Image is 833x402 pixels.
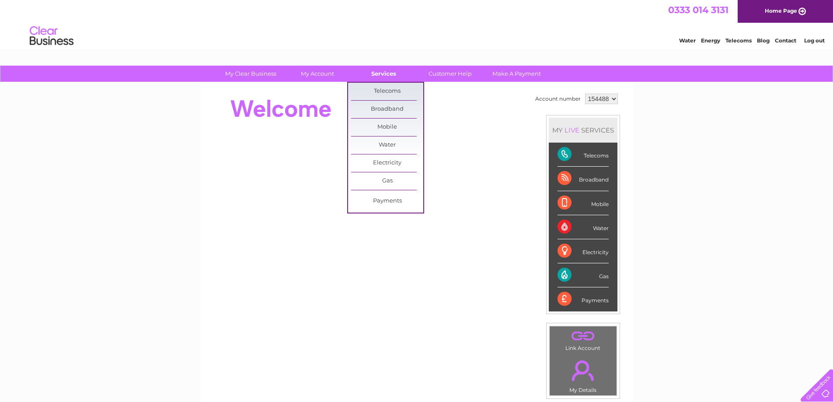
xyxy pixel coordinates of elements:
[558,167,609,191] div: Broadband
[215,66,287,82] a: My Clear Business
[549,326,617,353] td: Link Account
[775,37,796,44] a: Contact
[351,192,423,210] a: Payments
[558,287,609,311] div: Payments
[558,239,609,263] div: Electricity
[533,91,583,106] td: Account number
[351,154,423,172] a: Electricity
[558,191,609,215] div: Mobile
[351,101,423,118] a: Broadband
[549,118,617,143] div: MY SERVICES
[804,37,825,44] a: Log out
[29,23,74,49] img: logo.png
[351,83,423,100] a: Telecoms
[757,37,770,44] a: Blog
[351,119,423,136] a: Mobile
[348,66,420,82] a: Services
[552,329,614,344] a: .
[549,353,617,396] td: My Details
[558,143,609,167] div: Telecoms
[563,126,581,134] div: LIVE
[552,355,614,386] a: .
[281,66,353,82] a: My Account
[725,37,752,44] a: Telecoms
[701,37,720,44] a: Energy
[351,136,423,154] a: Water
[351,172,423,190] a: Gas
[558,215,609,239] div: Water
[414,66,486,82] a: Customer Help
[558,263,609,287] div: Gas
[679,37,696,44] a: Water
[210,5,624,42] div: Clear Business is a trading name of Verastar Limited (registered in [GEOGRAPHIC_DATA] No. 3667643...
[481,66,553,82] a: Make A Payment
[668,4,728,15] a: 0333 014 3131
